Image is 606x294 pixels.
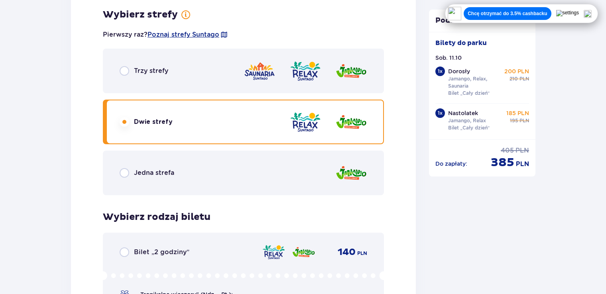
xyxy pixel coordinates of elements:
[510,75,518,82] span: 210
[134,67,168,75] span: Trzy strefy
[244,60,275,82] img: Saunaria
[103,30,228,39] p: Pierwszy raz?
[504,67,529,75] p: 200 PLN
[435,108,445,118] div: 1 x
[435,54,462,62] p: Sob. 11.10
[516,160,529,169] span: PLN
[519,117,529,124] span: PLN
[289,111,321,133] img: Relax
[289,60,321,82] img: Relax
[506,109,529,117] p: 185 PLN
[501,146,514,155] span: 405
[519,75,529,82] span: PLN
[134,169,174,177] span: Jedna strefa
[491,155,514,170] span: 385
[435,160,467,168] p: Do zapłaty :
[134,118,173,126] span: Dwie strefy
[338,246,356,258] span: 140
[335,111,367,133] img: Jamango
[103,211,211,223] h3: Wybierz rodzaj biletu
[448,90,490,97] p: Bilet „Cały dzień”
[292,244,315,261] img: Jamango
[448,67,470,75] p: Dorosły
[448,117,486,124] p: Jamango, Relax
[435,67,445,76] div: 1 x
[103,9,178,21] h3: Wybierz strefy
[448,124,490,131] p: Bilet „Cały dzień”
[357,250,367,257] span: PLN
[335,162,367,184] img: Jamango
[262,244,285,261] img: Relax
[435,39,487,47] p: Bilety do parku
[134,248,189,257] span: Bilet „2 godziny”
[335,60,367,82] img: Jamango
[448,109,478,117] p: Nastolatek
[448,75,503,90] p: Jamango, Relax, Saunaria
[148,30,219,39] a: Poznaj strefy Suntago
[510,117,518,124] span: 195
[429,16,536,25] p: Podsumowanie
[515,146,529,155] span: PLN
